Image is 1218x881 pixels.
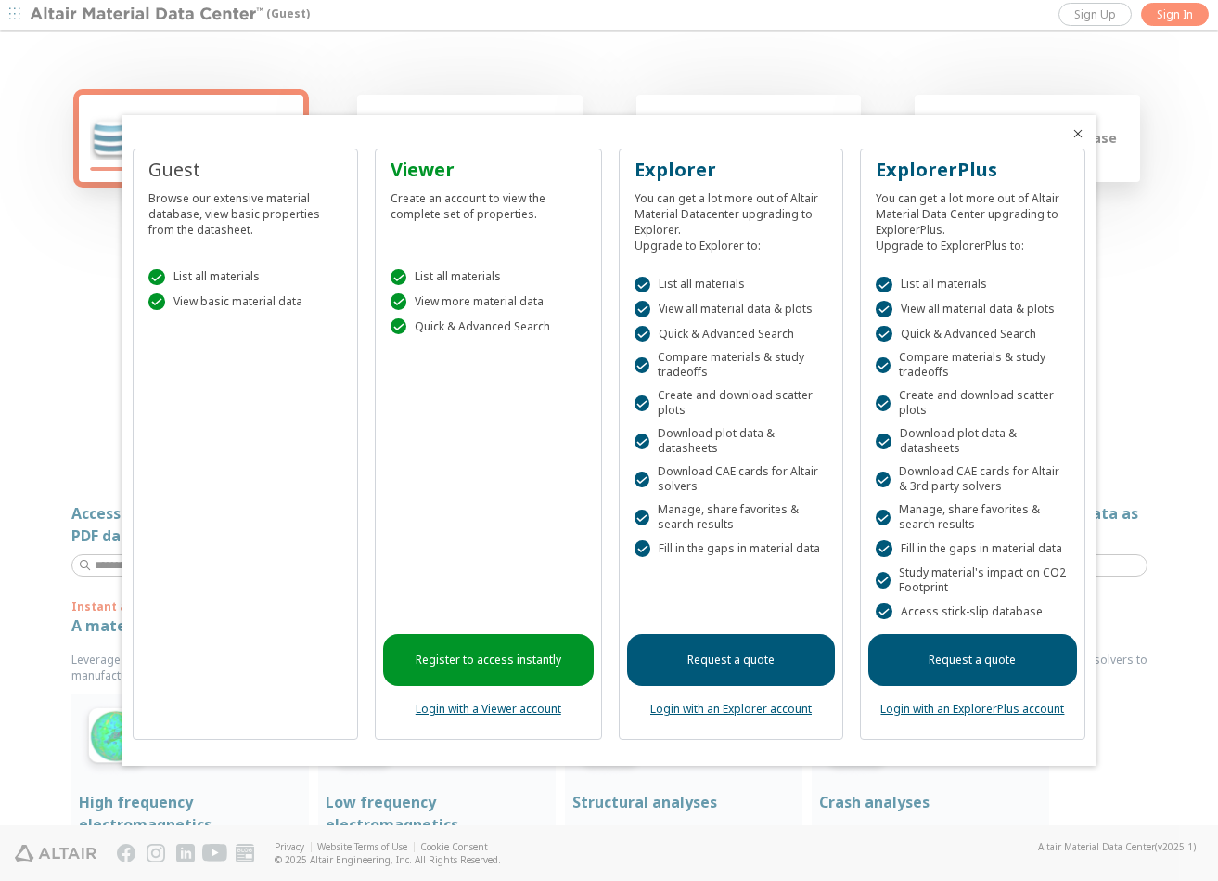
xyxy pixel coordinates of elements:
div:  [876,572,891,589]
a: Request a quote [627,634,835,686]
div:  [635,540,651,557]
div: Quick & Advanced Search [635,326,827,343]
div: Manage, share favorites & search results [635,502,827,532]
a: Login with an ExplorerPlus account [880,701,1064,717]
div:  [876,603,892,620]
div: Compare materials & study tradeoffs [876,350,1069,380]
div:  [391,318,407,335]
div:  [876,357,891,374]
div: Create an account to view the complete set of properties. [391,183,586,222]
div: Download CAE cards for Altair solvers [635,464,827,494]
div: You can get a lot more out of Altair Material Datacenter upgrading to Explorer. Upgrade to Explor... [635,183,827,253]
div:  [876,395,891,412]
div: Download plot data & datasheets [876,426,1069,456]
div:  [876,434,891,450]
div: Compare materials & study tradeoffs [635,350,827,380]
div: Access stick-slip database [876,603,1069,620]
div: Quick & Advanced Search [391,318,586,335]
div: Download CAE cards for Altair & 3rd party solvers [876,464,1069,494]
div: Explorer [635,157,827,183]
div: List all materials [391,269,586,286]
div: View basic material data [148,293,341,310]
div:  [876,301,892,317]
div:  [876,277,892,293]
div:  [876,540,892,557]
div: List all materials [876,277,1069,293]
a: Login with a Viewer account [416,701,561,717]
div: Download plot data & datasheets [635,426,827,456]
div: View all material data & plots [876,301,1069,317]
div:  [635,434,650,450]
div: Viewer [391,157,586,183]
div:  [635,301,651,317]
div:  [391,293,407,310]
div: Create and download scatter plots [876,388,1069,418]
div:  [635,395,649,412]
div: View all material data & plots [635,301,827,317]
div: Study material's impact on CO2 Footprint [876,565,1069,595]
div: Create and download scatter plots [635,388,827,418]
div: View more material data [391,293,586,310]
a: Request a quote [868,634,1076,686]
div: Fill in the gaps in material data [635,540,827,557]
button: Close [1071,126,1085,141]
div: List all materials [148,269,341,286]
a: Register to access instantly [383,634,594,686]
div: List all materials [635,277,827,293]
a: Login with an Explorer account [650,701,812,717]
div: Guest [148,157,341,183]
div:  [635,357,649,374]
div:  [635,326,651,343]
div:  [635,472,649,488]
div:  [391,269,407,286]
div:  [876,326,892,343]
div: Manage, share favorites & search results [876,502,1069,532]
div:  [148,269,165,286]
div: Quick & Advanced Search [876,326,1069,343]
div:  [148,293,165,310]
div:  [635,277,651,293]
div: Fill in the gaps in material data [876,540,1069,557]
div: You can get a lot more out of Altair Material Data Center upgrading to ExplorerPlus. Upgrade to E... [876,183,1069,253]
div: ExplorerPlus [876,157,1069,183]
div:  [635,510,649,526]
div:  [876,472,891,488]
div: Browse our extensive material database, view basic properties from the datasheet. [148,183,341,238]
div:  [876,510,891,526]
